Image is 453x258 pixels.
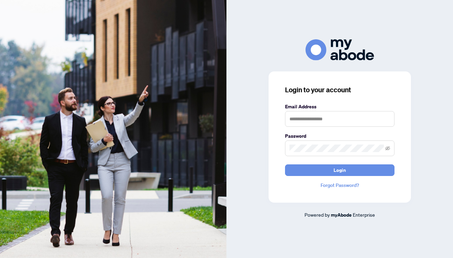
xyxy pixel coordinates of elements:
[385,146,390,151] span: eye-invisible
[285,85,394,95] h3: Login to your account
[285,103,394,110] label: Email Address
[353,212,375,218] span: Enterprise
[285,164,394,176] button: Login
[306,39,374,60] img: ma-logo
[334,165,346,176] span: Login
[285,181,394,189] a: Forgot Password?
[305,212,330,218] span: Powered by
[331,211,352,219] a: myAbode
[285,132,394,140] label: Password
